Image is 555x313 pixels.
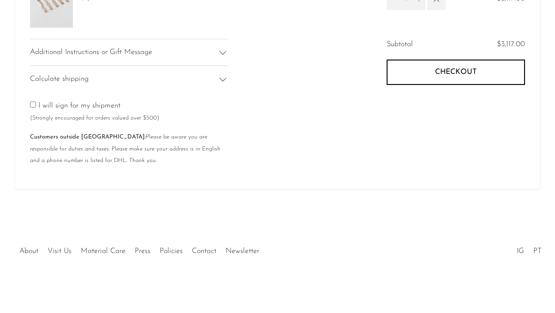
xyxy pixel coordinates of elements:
ul: Social Medias [512,240,546,258]
button: Checkout [387,60,525,84]
span: Checkout [435,68,477,77]
span: Additional Instructions or Gift Message [30,47,152,59]
small: (Strongly encouraged for orders valued over $500) [30,115,159,121]
iframe: PayPal-paypal [387,101,525,126]
div: Calculate shipping [30,66,228,93]
span: Subtotal [387,39,413,51]
a: Visit Us [48,247,72,255]
ul: Quick links [15,240,264,258]
a: Material Care [81,247,125,255]
a: PT [533,247,542,255]
a: IG [517,247,524,255]
a: Contact [192,247,216,255]
span: Calculate shipping [30,73,89,85]
small: Please be aware you are responsible for duties and taxes. Please make sure your address is in Eng... [30,134,221,163]
a: Press [135,247,150,255]
span: $3,117.00 [497,41,525,48]
a: Policies [160,247,183,255]
div: Additional Instructions or Gift Message [30,39,228,66]
b: Customers outside [GEOGRAPHIC_DATA]: [30,134,146,140]
a: About [19,247,38,255]
label: I will sign for my shipment [30,102,159,121]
